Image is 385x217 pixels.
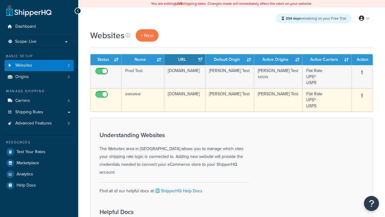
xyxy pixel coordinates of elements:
[5,169,74,180] a: Analytics
[205,88,254,112] td: [PERSON_NAME] Test
[100,209,208,215] h3: Helpful Docs
[5,107,74,118] a: Shipping Rules
[122,88,164,112] td: swswsw
[15,110,43,115] span: Shipping Rules
[6,5,51,17] a: ShipperHQ Home
[136,29,159,42] a: + New
[15,98,30,103] span: Carriers
[5,158,74,168] a: Marketplace
[17,183,36,188] span: Help Docs
[164,54,205,65] th: URL: activate to sort column ascending
[276,14,352,23] div: remaining on your Free Trial
[303,54,352,65] th: Active Carriers: activate to sort column ascending
[100,132,250,138] h3: Understanding Websites
[5,118,74,129] a: Advanced Features 0
[303,65,352,88] td: Flat Rate UPS® USPS
[90,30,125,41] h1: Websites
[286,16,301,21] strong: 234 days
[164,88,205,112] td: [DOMAIN_NAME]
[100,182,250,195] div: Find all of our helpful docs at:
[254,54,303,65] th: Active Origins: activate to sort column ascending
[5,180,74,191] a: Help Docs
[100,132,250,176] div: The Websites area in [GEOGRAPHIC_DATA] allows you to manage which sites your shipping rate logic ...
[15,39,36,44] span: Scope: Live
[15,74,29,80] span: Origins
[352,54,373,65] th: Action
[303,88,352,112] td: Flat Rate UPS® USPS
[68,98,70,103] span: 4
[5,60,74,71] a: Websites 2
[5,21,74,32] a: Dashboard
[91,54,122,65] th: Status: activate to sort column ascending
[17,149,45,155] span: Test Your Rates
[15,121,52,126] span: Advanced Features
[68,121,70,126] span: 0
[17,172,33,177] span: Analytics
[175,1,183,6] b: LIVE
[68,74,70,80] span: 2
[17,161,39,166] span: Marketplace
[5,71,74,83] a: Origins 2
[5,89,74,94] div: Manage Shipping
[254,88,303,112] td: [PERSON_NAME] Test
[5,146,74,157] a: Test Your Rates
[68,63,70,68] span: 2
[122,54,164,65] th: Name: activate to sort column ascending
[205,54,254,65] th: Default Origin: activate to sort column ascending
[205,65,254,88] td: [PERSON_NAME] Test
[5,60,74,71] li: Websites
[15,24,36,29] span: Dashboard
[5,54,74,59] div: Basic Setup
[5,140,74,145] div: Resources
[122,65,164,88] td: Prod Test
[5,118,74,129] li: Advanced Features
[5,95,74,106] li: Carriers
[364,196,379,211] button: Open Resource Center
[15,63,32,68] span: Websites
[254,65,303,88] td: [PERSON_NAME] Test sssss
[140,32,154,39] span: + New
[5,95,74,106] a: Carriers 4
[5,71,74,83] li: Origins
[164,65,205,88] td: [DOMAIN_NAME]
[155,188,202,194] a: ShipperHQ Help Docs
